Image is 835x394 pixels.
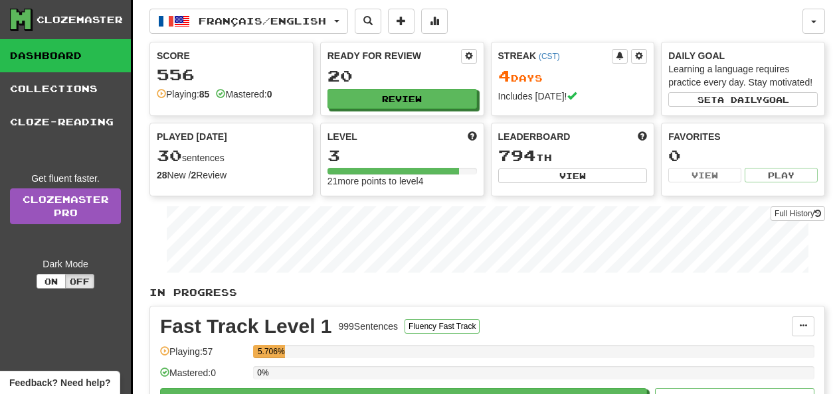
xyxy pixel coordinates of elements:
[327,147,477,164] div: 3
[149,286,825,299] p: In Progress
[668,49,818,62] div: Daily Goal
[157,130,227,143] span: Played [DATE]
[157,168,306,182] div: New / Review
[10,257,121,271] div: Dark Mode
[638,130,647,143] span: This week in points, UTC
[10,172,121,185] div: Get fluent faster.
[668,62,818,89] div: Learning a language requires practice every day. Stay motivated!
[10,188,121,224] a: ClozemasterPro
[65,274,94,289] button: Off
[157,66,306,83] div: 556
[388,9,415,34] button: Add sentence to collection
[745,168,818,182] button: Play
[149,9,348,34] button: Français/English
[191,170,196,180] strong: 2
[668,147,818,164] div: 0
[199,89,210,99] strong: 85
[37,13,123,27] div: Clozemaster
[9,376,110,389] span: Open feedback widget
[327,68,477,84] div: 20
[157,88,209,101] div: Playing:
[267,89,272,99] strong: 0
[405,319,480,334] button: Fluency Fast Track
[668,92,818,107] button: Seta dailygoal
[498,90,648,103] div: Includes [DATE]!
[216,88,272,101] div: Mastered:
[717,95,763,104] span: a daily
[498,49,612,62] div: Streak
[498,146,536,164] span: 794
[498,168,648,183] button: View
[327,174,477,188] div: 21 more points to level 4
[160,345,246,367] div: Playing: 57
[327,89,477,109] button: Review
[160,366,246,388] div: Mastered: 0
[339,320,399,333] div: 999 Sentences
[421,9,448,34] button: More stats
[771,206,825,221] button: Full History
[498,130,571,143] span: Leaderboard
[668,130,818,143] div: Favorites
[157,146,182,164] span: 30
[498,66,511,85] span: 4
[327,130,357,143] span: Level
[468,130,477,143] span: Score more points to level up
[257,345,285,358] div: 5.706%
[157,147,306,164] div: sentences
[355,9,381,34] button: Search sentences
[37,274,66,289] button: On
[157,49,306,62] div: Score
[498,68,648,85] div: Day s
[199,15,326,27] span: Français / English
[327,49,461,62] div: Ready for Review
[668,168,741,182] button: View
[157,170,167,180] strong: 28
[498,147,648,164] div: th
[160,316,332,336] div: Fast Track Level 1
[539,52,560,61] a: (CST)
